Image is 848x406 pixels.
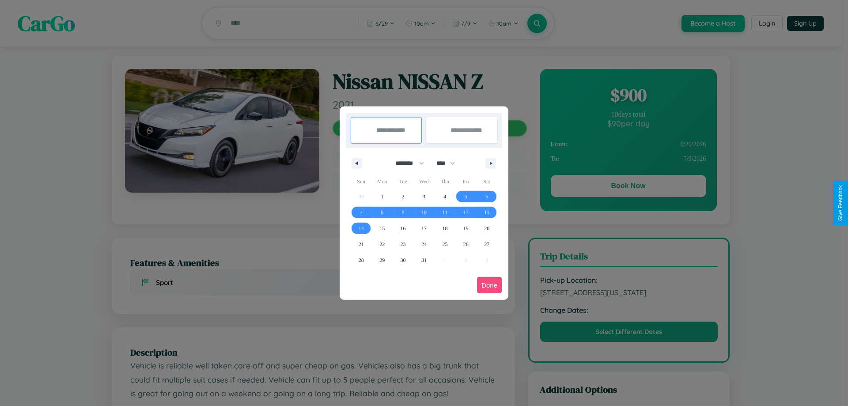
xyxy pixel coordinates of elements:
[359,220,364,236] span: 14
[371,236,392,252] button: 22
[477,205,497,220] button: 13
[435,220,455,236] button: 18
[381,205,383,220] span: 8
[484,220,489,236] span: 20
[402,189,405,205] span: 2
[393,220,413,236] button: 16
[477,277,502,293] button: Done
[463,220,469,236] span: 19
[463,236,469,252] span: 26
[413,175,434,189] span: Wed
[371,252,392,268] button: 29
[435,189,455,205] button: 4
[379,236,385,252] span: 22
[455,189,476,205] button: 5
[435,175,455,189] span: Thu
[393,236,413,252] button: 23
[351,236,371,252] button: 21
[401,236,406,252] span: 23
[351,175,371,189] span: Sun
[421,205,427,220] span: 10
[393,189,413,205] button: 2
[359,252,364,268] span: 28
[435,236,455,252] button: 25
[443,189,446,205] span: 4
[413,236,434,252] button: 24
[359,236,364,252] span: 21
[455,175,476,189] span: Fri
[371,175,392,189] span: Mon
[837,185,844,221] div: Give Feedback
[463,205,469,220] span: 12
[443,205,448,220] span: 11
[402,205,405,220] span: 9
[360,205,363,220] span: 7
[379,220,385,236] span: 15
[484,205,489,220] span: 13
[379,252,385,268] span: 29
[455,205,476,220] button: 12
[413,189,434,205] button: 3
[442,220,447,236] span: 18
[455,236,476,252] button: 26
[401,252,406,268] span: 30
[455,220,476,236] button: 19
[421,220,427,236] span: 17
[351,220,371,236] button: 14
[371,189,392,205] button: 1
[477,175,497,189] span: Sat
[421,236,427,252] span: 24
[477,236,497,252] button: 27
[393,252,413,268] button: 30
[477,220,497,236] button: 20
[393,175,413,189] span: Tue
[351,205,371,220] button: 7
[423,189,425,205] span: 3
[413,252,434,268] button: 31
[371,205,392,220] button: 8
[381,189,383,205] span: 1
[477,189,497,205] button: 6
[351,252,371,268] button: 28
[485,189,488,205] span: 6
[484,236,489,252] span: 27
[401,220,406,236] span: 16
[413,220,434,236] button: 17
[442,236,447,252] span: 25
[371,220,392,236] button: 15
[421,252,427,268] span: 31
[465,189,467,205] span: 5
[435,205,455,220] button: 11
[393,205,413,220] button: 9
[413,205,434,220] button: 10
